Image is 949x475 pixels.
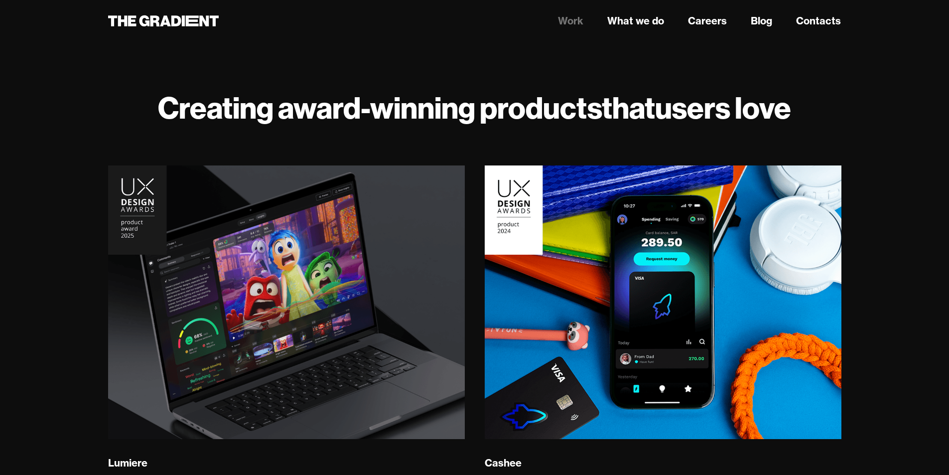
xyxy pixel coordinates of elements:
a: What we do [607,13,664,28]
a: Work [558,13,583,28]
strong: that [602,89,655,127]
a: Contacts [796,13,841,28]
a: Blog [751,13,772,28]
h1: Creating award-winning products users love [108,90,841,126]
div: Cashee [485,457,522,470]
div: Lumiere [108,457,147,470]
a: Careers [688,13,727,28]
